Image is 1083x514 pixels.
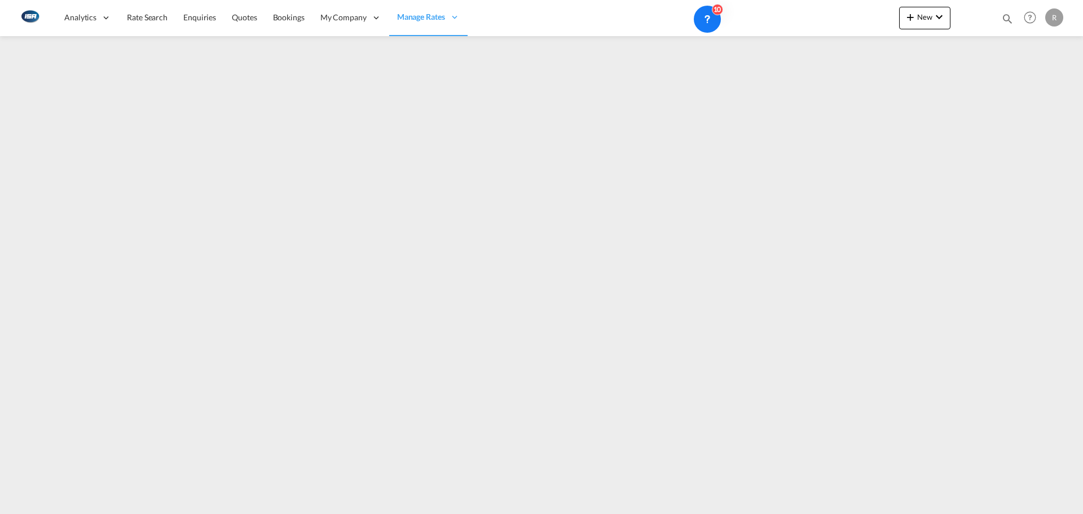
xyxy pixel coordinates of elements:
md-icon: icon-chevron-down [932,10,946,24]
span: Manage Rates [397,11,445,23]
span: Help [1020,8,1040,27]
span: My Company [320,12,367,23]
span: Quotes [232,12,257,22]
span: Enquiries [183,12,216,22]
div: R [1045,8,1063,27]
img: 1aa151c0c08011ec8d6f413816f9a227.png [17,5,42,30]
md-icon: icon-magnify [1001,12,1014,25]
div: icon-magnify [1001,12,1014,29]
span: Rate Search [127,12,168,22]
md-icon: icon-plus 400-fg [904,10,917,24]
span: Bookings [273,12,305,22]
span: New [904,12,946,21]
div: Help [1020,8,1045,28]
span: Analytics [64,12,96,23]
button: icon-plus 400-fgNewicon-chevron-down [899,7,950,29]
